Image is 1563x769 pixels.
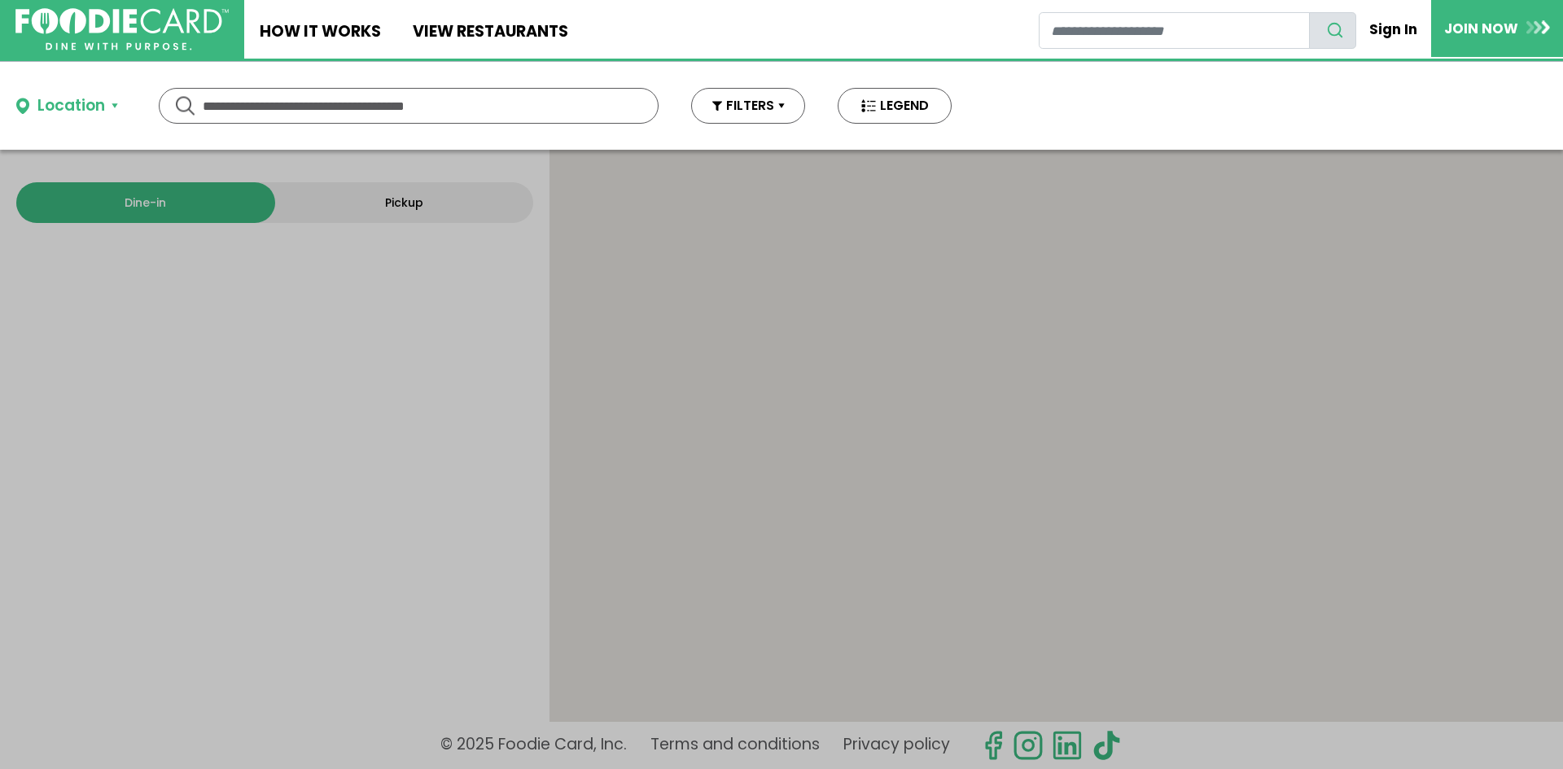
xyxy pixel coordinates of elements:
button: FILTERS [691,88,805,124]
button: LEGEND [838,88,952,124]
button: Location [16,94,118,118]
button: search [1309,12,1356,49]
a: Sign In [1356,11,1431,47]
img: FoodieCard; Eat, Drink, Save, Donate [15,8,229,51]
div: Location [37,94,105,118]
input: restaurant search [1039,12,1310,49]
